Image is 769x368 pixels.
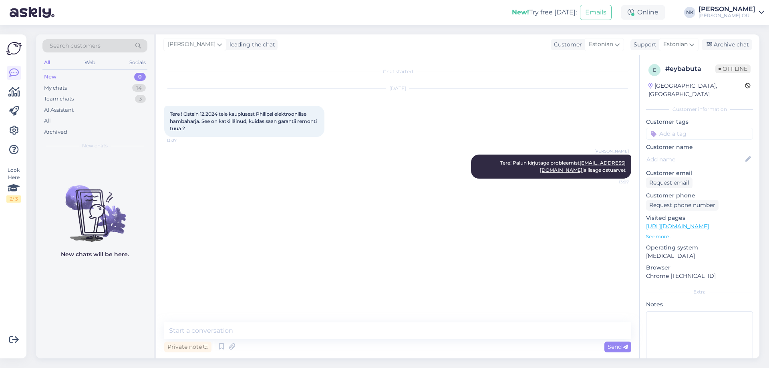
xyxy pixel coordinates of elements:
[646,263,753,272] p: Browser
[646,214,753,222] p: Visited pages
[646,243,753,252] p: Operating system
[135,95,146,103] div: 3
[512,8,577,17] div: Try free [DATE]:
[630,40,656,49] div: Support
[44,84,67,92] div: My chats
[61,250,129,259] p: New chats will be here.
[648,82,745,99] div: [GEOGRAPHIC_DATA], [GEOGRAPHIC_DATA]
[6,41,22,56] img: Askly Logo
[621,5,665,20] div: Online
[665,64,715,74] div: # eybabuta
[551,40,582,49] div: Customer
[512,8,529,16] b: New!
[580,5,612,20] button: Emails
[646,300,753,309] p: Notes
[44,95,74,103] div: Team chats
[6,167,21,203] div: Look Here
[646,272,753,280] p: Chrome [TECHNICAL_ID]
[83,57,97,68] div: Web
[164,342,211,352] div: Private note
[699,6,764,19] a: [PERSON_NAME][PERSON_NAME] OÜ
[594,148,629,154] span: [PERSON_NAME]
[608,343,628,350] span: Send
[164,85,631,92] div: [DATE]
[699,6,755,12] div: [PERSON_NAME]
[168,40,215,49] span: [PERSON_NAME]
[589,40,613,49] span: Estonian
[663,40,688,49] span: Estonian
[646,155,744,164] input: Add name
[500,160,626,173] span: Tere! Palun kirjutage probleemist ja lisage ostuarvet
[646,288,753,296] div: Extra
[36,171,154,243] img: No chats
[715,64,751,73] span: Offline
[646,223,709,230] a: [URL][DOMAIN_NAME]
[164,68,631,75] div: Chat started
[132,84,146,92] div: 14
[599,179,629,185] span: 13:07
[646,233,753,240] p: See more ...
[540,160,626,173] a: [EMAIL_ADDRESS][DOMAIN_NAME]
[42,57,52,68] div: All
[167,137,197,143] span: 13:07
[646,118,753,126] p: Customer tags
[646,191,753,200] p: Customer phone
[44,128,67,136] div: Archived
[6,195,21,203] div: 2 / 3
[646,200,719,211] div: Request phone number
[646,106,753,113] div: Customer information
[702,39,752,50] div: Archive chat
[128,57,147,68] div: Socials
[699,12,755,19] div: [PERSON_NAME] OÜ
[646,143,753,151] p: Customer name
[646,177,693,188] div: Request email
[646,252,753,260] p: [MEDICAL_DATA]
[170,111,318,131] span: Tere ! Ostsin 12.2024 teie kauplusest Philipsi elektroonilise hambaharja. See on katki läinud, ku...
[134,73,146,81] div: 0
[50,42,101,50] span: Search customers
[653,67,656,73] span: e
[44,106,74,114] div: AI Assistant
[646,169,753,177] p: Customer email
[684,7,695,18] div: NK
[44,117,51,125] div: All
[82,142,108,149] span: New chats
[226,40,275,49] div: leading the chat
[44,73,56,81] div: New
[646,128,753,140] input: Add a tag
